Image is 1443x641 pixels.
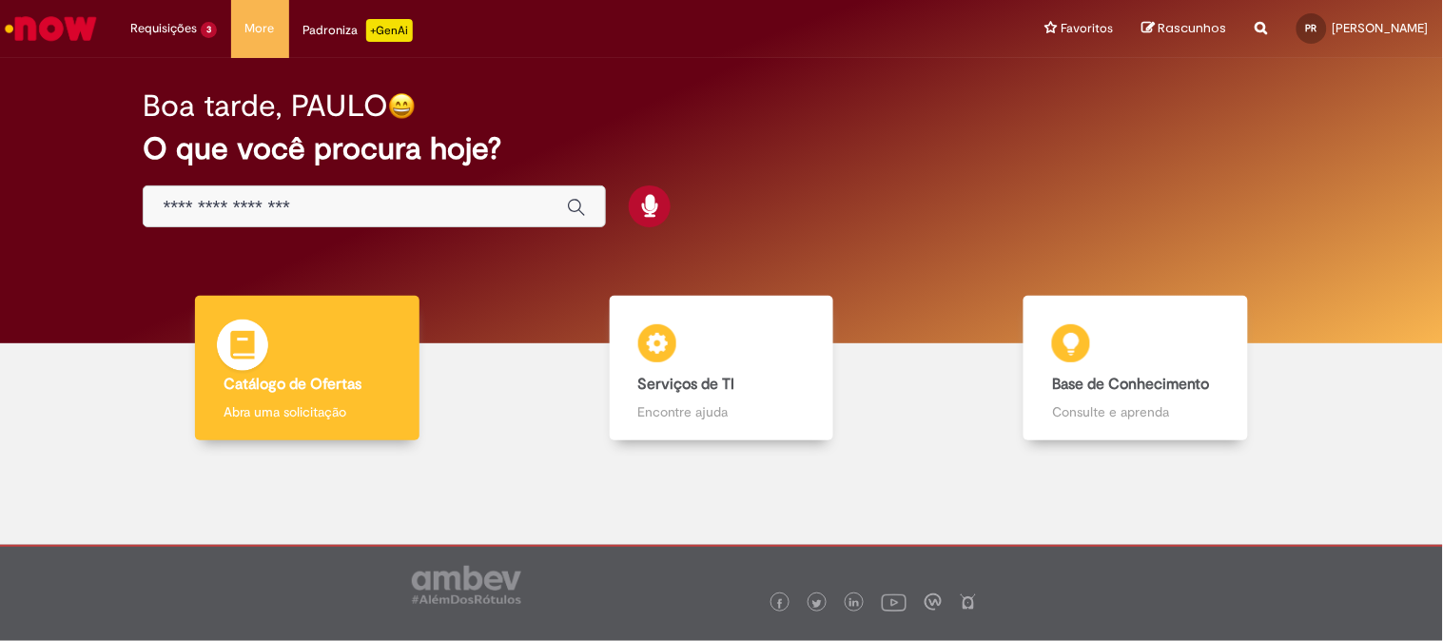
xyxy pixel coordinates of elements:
img: logo_footer_naosei.png [960,593,977,611]
p: Encontre ajuda [638,402,806,421]
span: 3 [201,22,217,38]
a: Catálogo de Ofertas Abra uma solicitação [100,296,515,441]
span: Favoritos [1062,19,1114,38]
b: Serviços de TI [638,375,735,394]
span: [PERSON_NAME] [1333,20,1429,36]
span: Requisições [130,19,197,38]
a: Serviços de TI Encontre ajuda [515,296,929,441]
img: logo_footer_workplace.png [925,593,942,611]
h2: O que você procura hoje? [143,132,1299,165]
b: Catálogo de Ofertas [224,375,361,394]
img: ServiceNow [2,10,100,48]
h2: Boa tarde, PAULO [143,89,388,123]
p: Abra uma solicitação [224,402,391,421]
span: More [245,19,275,38]
p: Consulte e aprenda [1052,402,1219,421]
img: logo_footer_twitter.png [812,599,822,609]
div: Padroniza [303,19,413,42]
img: happy-face.png [388,92,416,120]
span: Rascunhos [1159,19,1227,37]
img: logo_footer_facebook.png [775,599,785,609]
span: PR [1306,22,1317,34]
p: +GenAi [366,19,413,42]
a: Base de Conhecimento Consulte e aprenda [928,296,1343,441]
a: Rascunhos [1142,20,1227,38]
b: Base de Conhecimento [1052,375,1209,394]
img: logo_footer_youtube.png [882,590,907,614]
img: logo_footer_linkedin.png [849,598,859,610]
img: logo_footer_ambev_rotulo_gray.png [412,566,521,604]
